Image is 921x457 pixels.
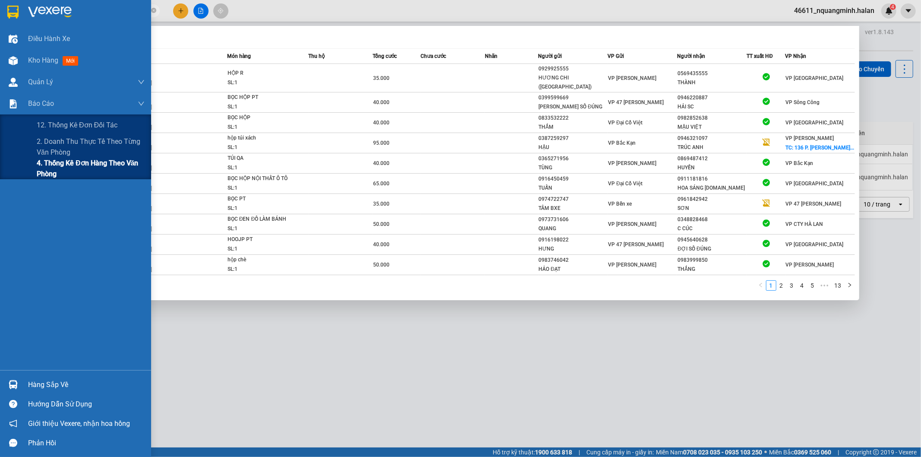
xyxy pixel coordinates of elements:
div: 0348828468 [677,215,746,224]
img: logo.jpg [11,11,76,54]
div: HẢI SC [677,102,746,111]
span: left [758,282,763,288]
span: Thu hộ [308,53,325,59]
a: 1 [766,281,776,290]
div: TÙNG [539,163,608,172]
span: VP Bắc Kạn [608,140,636,146]
span: 65.000 [373,181,389,187]
div: [PERSON_NAME] SỐ ĐÚNG [539,102,608,111]
div: THẮM [539,123,608,132]
span: VP [PERSON_NAME] [608,262,657,268]
span: down [138,100,145,107]
span: 95.000 [373,140,389,146]
span: 50.000 [373,262,389,268]
div: THẮNG [677,265,746,274]
div: 0916198022 [539,235,608,244]
span: VP [PERSON_NAME] [786,262,834,268]
li: 271 - [PERSON_NAME] - [GEOGRAPHIC_DATA] - [GEOGRAPHIC_DATA] [81,21,361,32]
div: 0569435555 [677,69,746,78]
span: right [847,282,852,288]
span: notification [9,419,17,428]
button: right [845,280,855,291]
li: Next Page [845,280,855,291]
li: 3 [787,280,797,291]
b: GỬI : VP [GEOGRAPHIC_DATA] [11,59,129,88]
span: VP Bến xe [608,201,632,207]
div: SL: 1 [228,204,292,213]
span: VP CTY HÀ LAN [786,221,823,227]
a: 13 [832,281,844,290]
div: HỘP R [228,69,292,78]
img: warehouse-icon [9,35,18,44]
div: HẬU [539,143,608,152]
div: 0973731606 [539,215,608,224]
span: VP Nhận [785,53,807,59]
span: VP [PERSON_NAME] [786,135,834,141]
li: 1 [766,280,776,291]
div: SL: 1 [228,244,292,254]
span: VP [GEOGRAPHIC_DATA] [786,120,844,126]
span: 4. Thống kê đơn hàng theo văn phòng [37,158,145,179]
div: 0365271956 [539,154,608,163]
div: SL: 1 [228,143,292,152]
span: VP [PERSON_NAME] [608,75,657,81]
span: question-circle [9,400,17,408]
div: 0983999850 [677,256,746,265]
img: logo-vxr [7,6,19,19]
span: Điều hành xe [28,33,70,44]
span: VP [GEOGRAPHIC_DATA] [786,181,844,187]
span: Báo cáo [28,98,54,109]
span: Nhãn [485,53,497,59]
span: message [9,439,17,447]
div: 0929925555 [539,64,608,73]
img: warehouse-icon [9,56,18,65]
li: Previous Page [756,280,766,291]
img: solution-icon [9,99,18,108]
div: ĐỢI SỐ ĐÚNG [677,244,746,254]
div: BỌC ĐEN ĐỒ LÀM BÁNH [228,215,292,224]
span: close-circle [151,7,156,15]
div: 0833532222 [539,114,608,123]
span: Tổng cước [373,53,397,59]
span: Giới thiệu Vexere, nhận hoa hồng [28,418,130,429]
div: SL: 1 [228,265,292,274]
span: ••• [818,280,832,291]
div: 0982852638 [677,114,746,123]
li: 13 [832,280,845,291]
div: TÚI QA [228,154,292,163]
div: hộp túi xách [228,133,292,143]
span: 40.000 [373,160,389,166]
div: HƯNG [539,244,608,254]
div: 0974722747 [539,195,608,204]
button: left [756,280,766,291]
div: Phản hồi [28,437,145,450]
span: close-circle [151,8,156,13]
div: SL: 1 [228,102,292,112]
div: HẢO ĐẠT [539,265,608,274]
span: VP Bắc Kạn [786,160,813,166]
span: 2. Doanh thu thực tế theo từng văn phòng [37,136,145,158]
div: SL: 1 [228,163,292,173]
div: 0946321097 [677,134,746,143]
div: HOA SÁNG [DOMAIN_NAME] [677,184,746,193]
div: 0911181816 [677,175,746,184]
div: SL: 1 [228,78,292,88]
span: VP Gửi [608,53,624,59]
div: Hàng sắp về [28,378,145,391]
div: HUYỀN [677,163,746,172]
li: Next 5 Pages [818,280,832,291]
li: 4 [797,280,807,291]
span: VP [GEOGRAPHIC_DATA] [786,75,844,81]
li: 2 [776,280,787,291]
span: Chưa cước [421,53,446,59]
div: hộp chè [228,255,292,265]
img: warehouse-icon [9,380,18,389]
div: QUANG [539,224,608,233]
div: SL: 1 [228,224,292,234]
div: 0387259297 [539,134,608,143]
div: 0869487412 [677,154,746,163]
span: VP 47 [PERSON_NAME] [786,201,842,207]
span: 35.000 [373,75,389,81]
div: SL: 1 [228,184,292,193]
div: 0399599669 [539,93,608,102]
